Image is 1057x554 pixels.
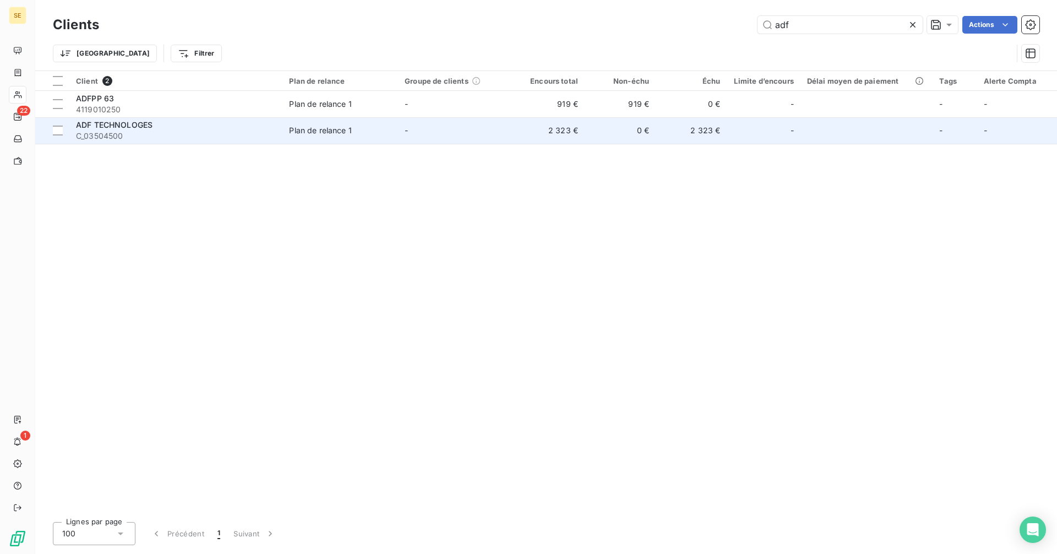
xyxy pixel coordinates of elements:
td: 919 € [514,91,585,117]
span: 4119010250 [76,104,276,115]
span: - [984,99,987,108]
td: 0 € [656,91,727,117]
span: C_03504500 [76,131,276,142]
button: Précédent [144,522,211,545]
button: [GEOGRAPHIC_DATA] [53,45,157,62]
span: 100 [62,528,75,539]
span: - [939,99,942,108]
span: - [405,126,408,135]
div: Tags [939,77,970,85]
button: 1 [211,522,227,545]
td: 2 323 € [514,117,585,144]
div: Alerte Compta [984,77,1050,85]
button: Actions [962,16,1017,34]
div: Encours total [520,77,578,85]
div: Plan de relance [289,77,391,85]
span: - [791,99,794,110]
span: Client [76,77,98,85]
div: Échu [662,77,720,85]
div: Plan de relance 1 [289,125,352,136]
td: 0 € [585,117,656,144]
h3: Clients [53,15,99,35]
span: - [939,126,942,135]
div: SE [9,7,26,24]
div: Limite d’encours [733,77,794,85]
span: 1 [217,528,220,539]
button: Filtrer [171,45,221,62]
td: 2 323 € [656,117,727,144]
span: 2 [102,76,112,86]
span: Groupe de clients [405,77,468,85]
div: Open Intercom Messenger [1020,517,1046,543]
input: Rechercher [758,16,923,34]
span: ADFPP 63 [76,94,114,103]
td: 919 € [585,91,656,117]
button: Suivant [227,522,282,545]
span: - [984,126,987,135]
span: - [791,125,794,136]
div: Non-échu [591,77,649,85]
span: - [405,99,408,108]
div: Délai moyen de paiement [807,77,927,85]
span: 1 [20,431,30,441]
span: ADF TECHNOLOGES [76,120,152,129]
span: 22 [17,106,30,116]
div: Plan de relance 1 [289,99,352,110]
img: Logo LeanPay [9,530,26,547]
